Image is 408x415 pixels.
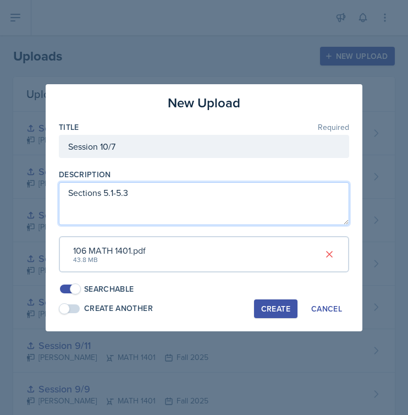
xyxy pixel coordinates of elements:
div: 106 MATH 1401.pdf [73,244,146,257]
h3: New Upload [168,93,240,113]
div: Create [261,304,290,313]
div: Cancel [311,304,342,313]
input: Enter title [59,135,349,158]
label: Title [59,122,79,133]
div: Searchable [84,283,134,295]
div: Create Another [84,303,153,314]
button: Cancel [304,299,349,318]
button: Create [254,299,297,318]
div: 43.8 MB [73,255,146,265]
span: Required [318,123,349,131]
label: Description [59,169,111,180]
